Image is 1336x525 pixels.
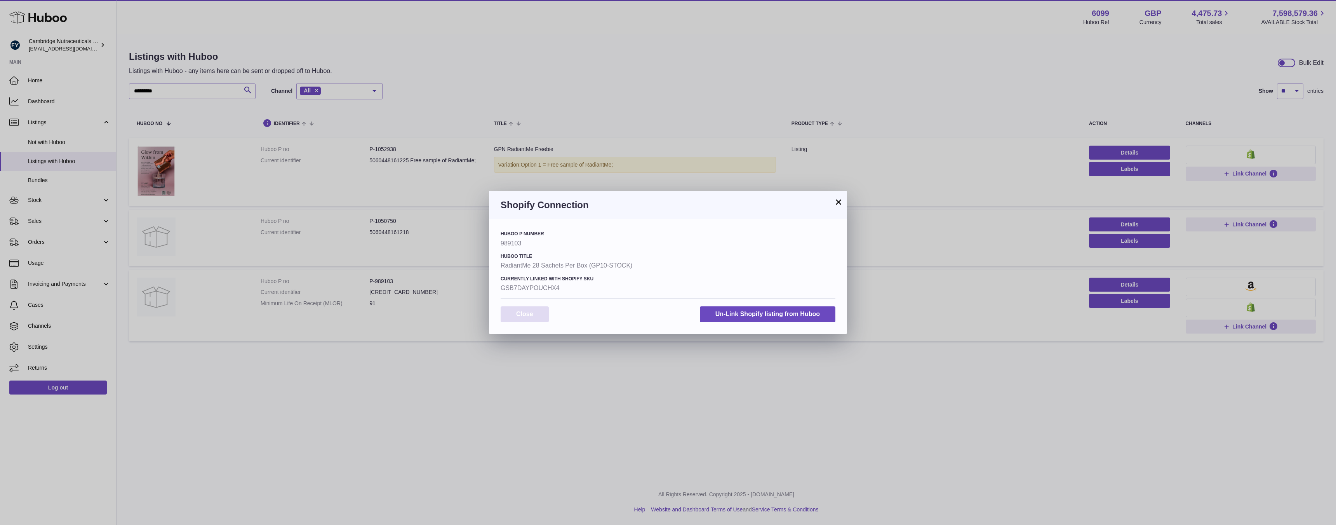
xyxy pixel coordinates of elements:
[501,231,835,237] h4: Huboo P number
[501,261,835,270] strong: RadiantMe 28 Sachets Per Box (GP10-STOCK)
[501,199,835,211] h3: Shopify Connection
[700,306,835,322] button: Un-Link Shopify listing from Huboo
[501,306,549,322] button: Close
[834,197,843,207] button: ×
[501,253,835,259] h4: Huboo Title
[501,276,835,282] h4: Currently Linked with Shopify SKU
[501,239,835,248] strong: 989103
[501,284,835,292] strong: GSB7DAYPOUCHX4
